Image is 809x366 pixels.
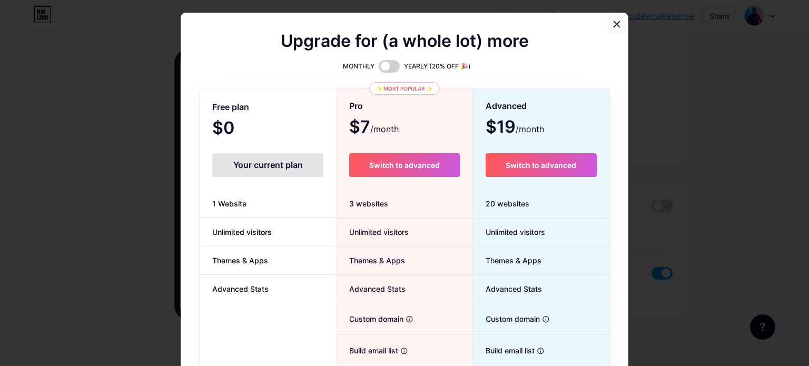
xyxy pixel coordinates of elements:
[473,226,545,238] span: Unlimited visitors
[281,35,529,47] span: Upgrade for (a whole lot) more
[486,121,544,135] span: $19
[473,313,540,324] span: Custom domain
[337,313,403,324] span: Custom domain
[212,98,249,116] span: Free plan
[200,198,259,209] span: 1 Website
[337,345,398,356] span: Build email list
[473,255,541,266] span: Themes & Apps
[200,255,281,266] span: Themes & Apps
[337,283,406,294] span: Advanced Stats
[486,153,597,177] button: Switch to advanced
[486,97,527,115] span: Advanced
[506,161,576,170] span: Switch to advanced
[370,123,399,135] span: /month
[516,123,544,135] span: /month
[369,161,440,170] span: Switch to advanced
[473,283,542,294] span: Advanced Stats
[473,345,535,356] span: Build email list
[369,82,439,95] div: ✨ Most popular ✨
[337,226,409,238] span: Unlimited visitors
[349,121,399,135] span: $7
[212,122,263,136] span: $0
[200,283,281,294] span: Advanced Stats
[212,153,323,177] div: Your current plan
[200,226,284,238] span: Unlimited visitors
[349,153,459,177] button: Switch to advanced
[404,61,471,72] span: YEARLY (20% OFF 🎉)
[337,255,405,266] span: Themes & Apps
[349,97,363,115] span: Pro
[337,190,472,218] div: 3 websites
[343,61,374,72] span: MONTHLY
[473,190,609,218] div: 20 websites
